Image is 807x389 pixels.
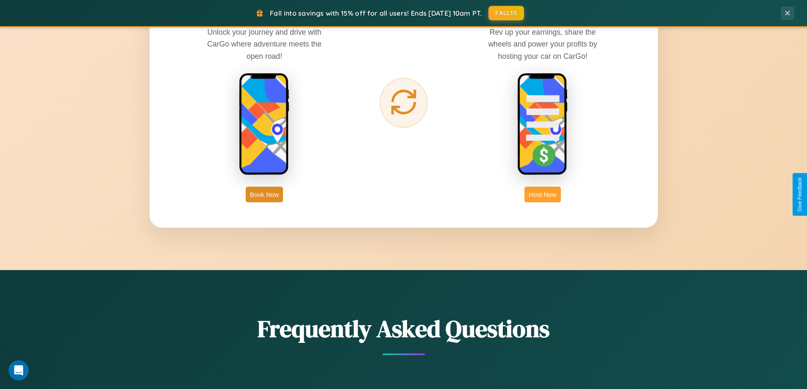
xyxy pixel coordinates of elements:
button: Book Now [246,187,283,202]
div: Give Feedback [797,177,803,212]
p: Unlock your journey and drive with CarGo where adventure meets the open road! [201,26,328,62]
button: Host Now [524,187,560,202]
img: host phone [517,73,568,176]
h2: Frequently Asked Questions [150,312,658,345]
button: FALL15 [488,6,524,20]
span: Fall into savings with 15% off for all users! Ends [DATE] 10am PT. [270,9,482,17]
iframe: Intercom live chat [8,360,29,381]
p: Rev up your earnings, share the wheels and power your profits by hosting your car on CarGo! [479,26,606,62]
img: rent phone [239,73,290,176]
